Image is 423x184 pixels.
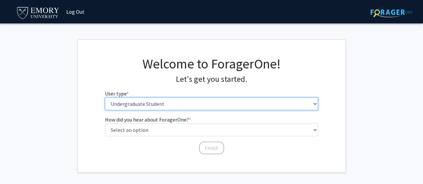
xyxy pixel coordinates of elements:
label: How did you hear about ForagerOne? [105,116,191,124]
img: ForagerOne Logo [371,7,412,17]
h1: Welcome to ForagerOne! [105,56,318,72]
img: Emory University Logo [16,5,61,20]
iframe: Chat [5,154,28,179]
label: User type [105,89,129,98]
button: Finish [199,142,224,154]
h4: Let's get you started. [105,74,318,84]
